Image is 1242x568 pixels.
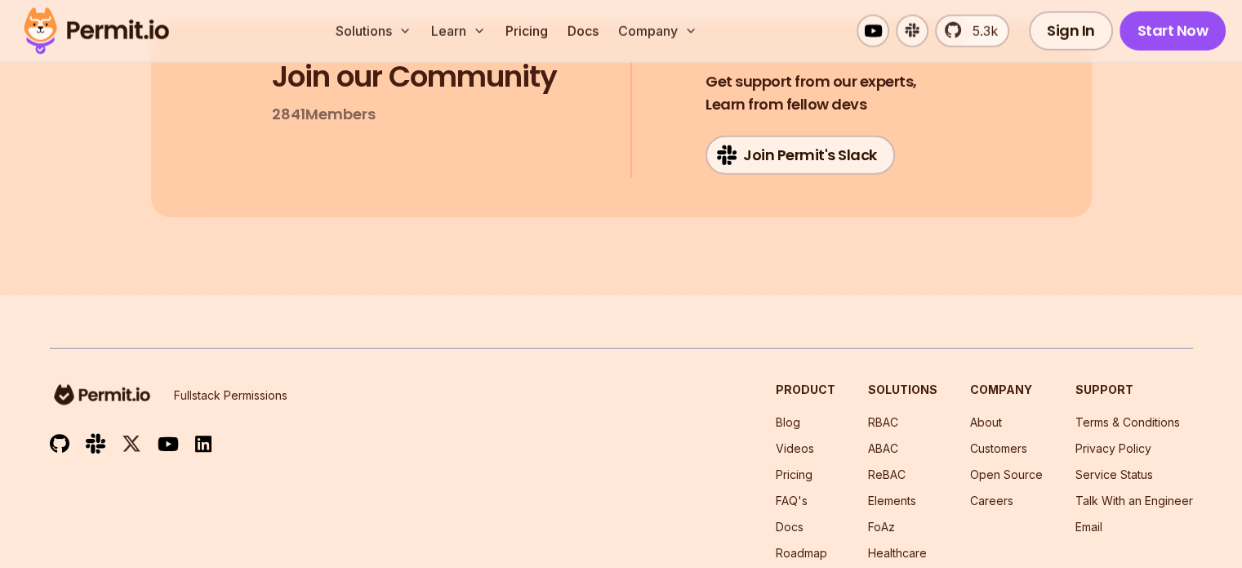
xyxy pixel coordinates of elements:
h3: Company [970,382,1043,398]
a: Blog [776,415,800,429]
a: Customers [970,441,1027,455]
img: linkedin [195,435,211,454]
a: Pricing [499,15,554,47]
h4: Learn from fellow devs [706,70,917,116]
a: Talk With an Engineer [1075,494,1193,508]
a: Elements [868,494,916,508]
a: Terms & Conditions [1075,415,1180,429]
img: youtube [158,435,179,454]
a: Join Permit's Slack [706,136,895,175]
p: 2841 Members [272,103,376,126]
a: Open Source [970,467,1043,481]
h3: Support [1075,382,1193,398]
img: Permit logo [16,3,176,59]
img: slack [86,432,105,454]
a: Docs [776,520,804,534]
button: Company [612,15,704,47]
img: github [50,434,69,454]
button: Solutions [329,15,418,47]
a: Roadmap [776,546,827,560]
a: Service Status [1075,467,1153,481]
h3: Solutions [868,382,937,398]
p: Fullstack Permissions [174,387,287,404]
button: Learn [425,15,492,47]
a: ReBAC [868,467,906,481]
a: ABAC [868,441,898,455]
a: About [970,415,1002,429]
a: Email [1075,520,1102,534]
a: Privacy Policy [1075,441,1151,455]
h3: Join our Community [272,60,557,93]
a: Pricing [776,467,812,481]
h3: Product [776,382,835,398]
a: Start Now [1120,11,1226,51]
a: RBAC [868,415,898,429]
span: 5.3k [963,21,998,41]
img: twitter [122,434,141,454]
a: Sign In [1029,11,1113,51]
a: Careers [970,494,1013,508]
a: 5.3k [935,15,1009,47]
a: Docs [561,15,605,47]
img: logo [50,382,154,408]
a: Videos [776,441,814,455]
a: FoAz [868,520,895,534]
a: FAQ's [776,494,808,508]
a: Healthcare [868,546,927,560]
span: Get support from our experts, [706,70,917,93]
